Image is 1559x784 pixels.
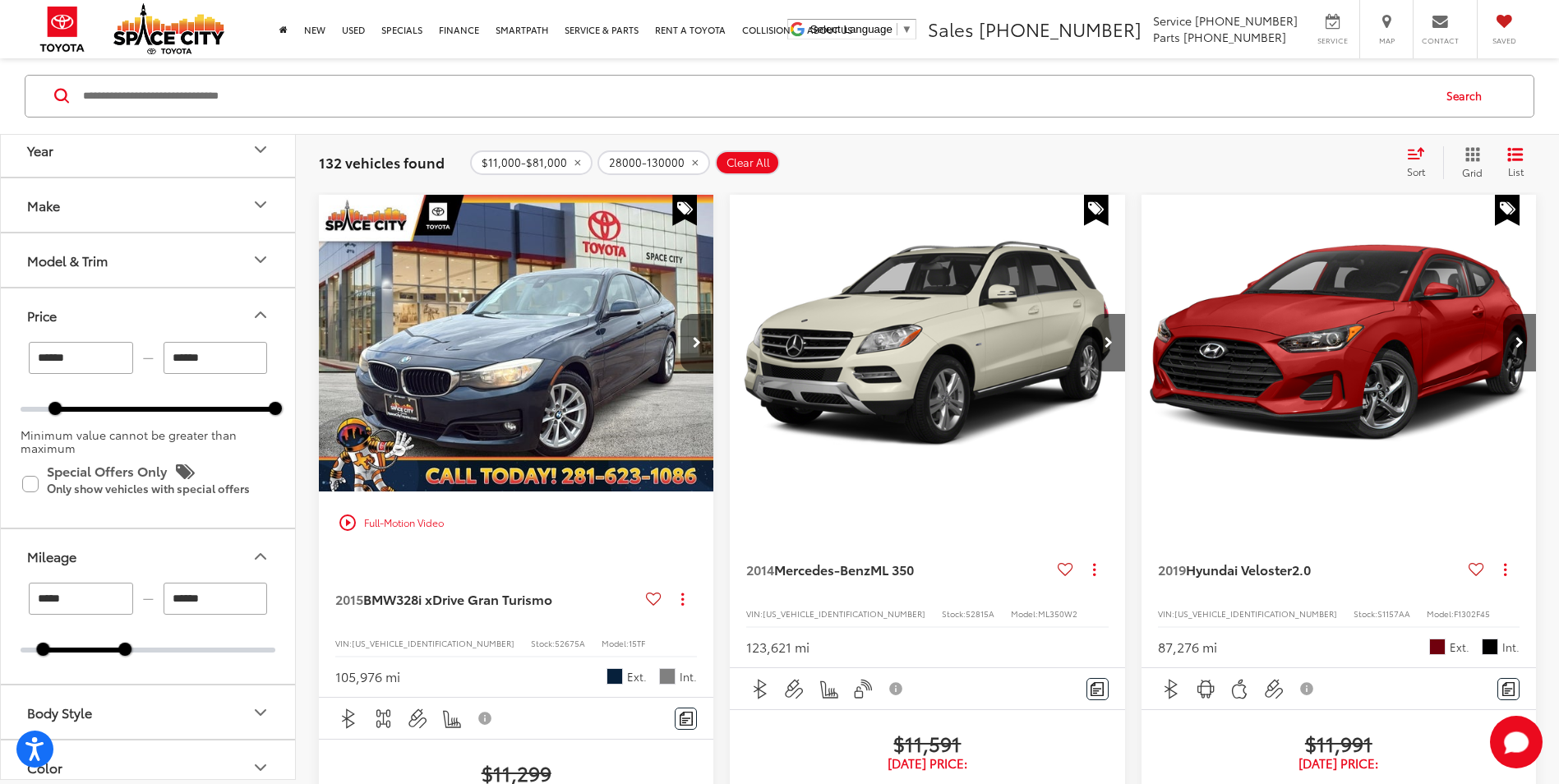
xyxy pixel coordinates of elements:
[1195,12,1298,29] span: [PHONE_NUMBER]
[27,252,108,268] div: Model & Trim
[251,758,270,777] div: Color
[729,195,1126,491] div: 2014 Mercedes-Benz ML-Class ML 350 0
[396,589,552,608] span: 328i xDrive Gran Turismo
[659,668,676,685] span: Gray
[81,76,1431,116] input: Search by Make, Model, or Keyword
[335,590,639,608] a: 2015BMW328i xDrive Gran Turismo
[318,195,715,492] img: 2015 BMW 328i Gran Turismo xDrive AWD
[1174,607,1337,620] span: [US_VEHICLE_IDENTIFICATION_NUMBER]
[21,428,275,456] div: Minimum value cannot be greater than maximum
[1091,682,1104,696] img: Comments
[1354,607,1377,620] span: Stock:
[729,195,1126,491] a: 2014 Mercedes-Benz ML 350 ML 350 FWD2014 Mercedes-Benz ML 350 ML 350 FWD2014 Mercedes-Benz ML 350...
[1486,35,1522,46] span: Saved
[1080,555,1109,583] button: Actions
[1086,678,1109,700] button: Comments
[726,156,770,169] span: Clear All
[746,755,1108,772] span: [DATE] Price:
[1264,679,1285,699] img: Aux Input
[750,679,771,699] img: Bluetooth®
[27,548,76,564] div: Mileage
[373,708,394,729] img: 4WD/AWD
[1158,731,1520,755] span: $11,991
[363,589,396,608] span: BMW
[335,667,400,686] div: 105,976 mi
[27,307,57,323] div: Price
[607,668,623,685] span: Midnight Blue Metallic
[1038,607,1077,620] span: ML350W2
[27,197,60,213] div: Make
[672,195,697,226] span: Special
[1490,716,1543,768] svg: Start Chat
[1490,716,1543,768] button: Toggle Chat Window
[164,342,268,374] input: maximum Buy price
[251,141,270,160] div: Year
[1,288,297,342] button: PricePrice
[1462,165,1483,179] span: Grid
[1,123,297,177] button: YearYear
[1153,12,1192,29] span: Service
[715,150,780,175] button: Clear All
[883,671,911,706] button: View Disclaimer
[819,679,839,699] img: Heated Seats
[1141,195,1538,493] img: 2019 Hyundai Veloster 2.0 FWD
[1158,638,1217,657] div: 87,276 mi
[408,708,428,729] img: Aux Input
[318,195,715,491] div: 2015 BMW 328i 328i xDrive Gran Turismo 0
[1502,639,1520,655] span: Int.
[1427,607,1454,620] span: Model:
[979,16,1142,42] span: [PHONE_NUMBER]
[1454,607,1490,620] span: F1302F45
[472,701,500,736] button: View Disclaimer
[1186,560,1292,579] span: Hyundai Veloster
[482,156,567,169] span: $11,000-$81,000
[1092,314,1125,371] button: Next image
[1507,164,1524,178] span: List
[1153,29,1180,45] span: Parts
[629,637,645,649] span: 15TF
[470,150,593,175] button: remove 11000-81000
[597,150,710,175] button: remove 28000-130000
[29,583,133,615] input: minimum
[609,156,685,169] span: 28000-130000
[774,560,870,579] span: Mercedes-Benz
[352,637,514,649] span: [US_VEHICLE_IDENTIFICATION_NUMBER]
[729,195,1126,492] img: 2014 Mercedes-Benz ML 350 ML 350 FWD
[1158,755,1520,772] span: [DATE] Price:
[1183,29,1286,45] span: [PHONE_NUMBER]
[746,560,774,579] span: 2014
[1431,76,1506,117] button: Search
[1314,35,1351,46] span: Service
[441,708,462,729] img: Heated Seats
[1141,195,1538,491] div: 2019 Hyundai Veloster 2.0 0
[784,679,805,699] img: Aux Input
[318,195,715,491] a: 2015 BMW 328i Gran Turismo xDrive AWD2015 BMW 328i Gran Turismo xDrive AWD2015 BMW 328i Gran Turi...
[681,593,684,606] span: dropdown dots
[746,638,809,657] div: 123,621 mi
[319,152,445,172] span: 132 vehicles found
[1495,146,1536,179] button: List View
[251,306,270,325] div: Price
[1450,639,1469,655] span: Ext.
[1093,563,1095,576] span: dropdown dots
[1495,195,1520,226] span: Special
[1,685,297,739] button: Body StyleBody Style
[1422,35,1459,46] span: Contact
[810,23,893,35] span: Select Language
[1503,314,1536,371] button: Next image
[27,759,62,775] div: Color
[1,529,297,583] button: MileageMileage
[746,731,1108,755] span: $11,591
[27,704,92,720] div: Body Style
[852,679,873,699] img: Keyless Entry
[1407,164,1425,178] span: Sort
[1161,679,1182,699] img: Bluetooth®
[47,484,274,496] p: Only show vehicles with special offers
[627,669,647,685] span: Ext.
[339,708,359,729] img: Bluetooth®
[1141,195,1538,491] a: 2019 Hyundai Veloster 2.0 FWD2019 Hyundai Veloster 2.0 FWD2019 Hyundai Veloster 2.0 FWD2019 Hyund...
[27,142,53,158] div: Year
[966,607,994,620] span: 52815A
[1158,607,1174,620] span: VIN:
